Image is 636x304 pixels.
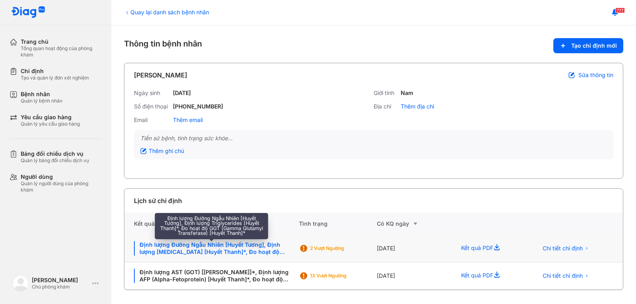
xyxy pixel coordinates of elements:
[401,89,413,97] div: Nam
[21,157,89,164] div: Quản lý bảng đối chiếu dịch vụ
[553,38,623,53] button: Tạo chỉ định mới
[310,273,374,279] div: 13 Vượt ngưỡng
[21,68,89,75] div: Chỉ định
[134,103,170,110] div: Số điện thoại
[173,116,203,124] div: Thêm email
[538,242,594,254] button: Chi tiết chỉ định
[124,213,299,235] div: Kết quả
[538,270,594,282] button: Chi tiết chỉ định
[32,284,89,290] div: Chủ phòng khám
[401,103,434,110] div: Thêm địa chỉ
[140,147,184,155] div: Thêm ghi chú
[134,269,289,283] div: Định lượng AST (GOT) [[PERSON_NAME]]*, Định lượng AFP (Alpha-Fetoprotein) [Huyết Thanh]*, Đo hoạt...
[21,121,80,127] div: Quản lý yêu cầu giao hàng
[377,219,452,228] div: Có KQ ngày
[173,103,223,110] div: [PHONE_NUMBER]
[374,103,397,110] div: Địa chỉ
[21,98,62,104] div: Quản lý bệnh nhân
[543,245,583,252] span: Chi tiết chỉ định
[377,235,452,262] div: [DATE]
[299,213,377,235] div: Tình trạng
[377,262,452,290] div: [DATE]
[21,150,89,157] div: Bảng đối chiếu dịch vụ
[32,277,89,284] div: [PERSON_NAME]
[21,91,62,98] div: Bệnh nhân
[615,8,625,13] span: 777
[134,196,182,205] div: Lịch sử chỉ định
[13,275,29,291] img: logo
[173,89,191,97] div: [DATE]
[21,180,102,193] div: Quản lý người dùng của phòng khám
[124,38,623,53] div: Thông tin bệnh nhân
[134,89,170,97] div: Ngày sinh
[134,116,170,124] div: Email
[452,262,528,290] div: Kết quả PDF
[21,75,89,81] div: Tạo và quản lý đơn xét nghiệm
[578,72,613,79] span: Sửa thông tin
[374,89,397,97] div: Giới tính
[543,272,583,279] span: Chi tiết chỉ định
[21,114,80,121] div: Yêu cầu giao hàng
[124,8,209,16] div: Quay lại danh sách bệnh nhân
[11,6,45,19] img: logo
[21,45,102,58] div: Tổng quan hoạt động của phòng khám
[310,245,374,252] div: 2 Vượt ngưỡng
[571,42,617,49] span: Tạo chỉ định mới
[21,173,102,180] div: Người dùng
[21,38,102,45] div: Trang chủ
[134,241,289,256] div: Định lượng Đường Ngẫu Nhiên [Huyết Tương], Định lượng [MEDICAL_DATA] [Huyết Thanh]*, Đo hoạt độ G...
[134,70,187,80] div: [PERSON_NAME]
[140,135,607,142] div: Tiền sử bệnh, tình trạng sức khỏe...
[452,235,528,262] div: Kết quả PDF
